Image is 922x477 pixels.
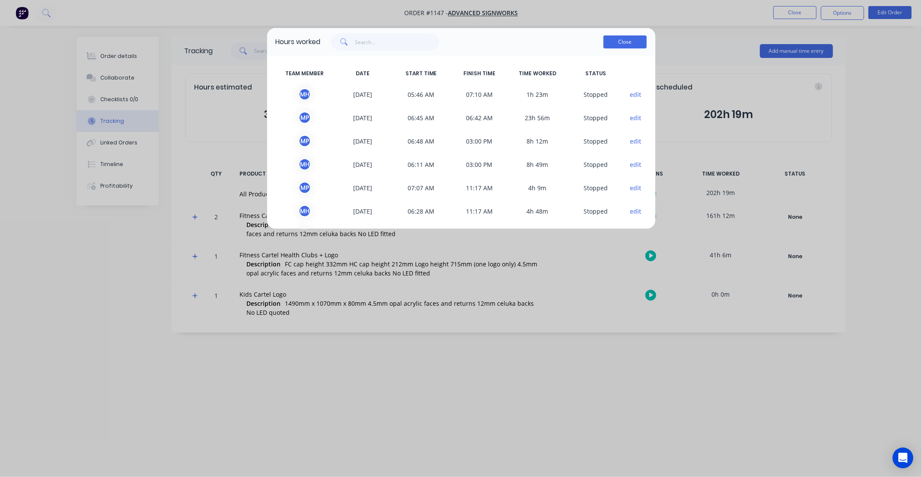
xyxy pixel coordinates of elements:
button: Close [603,35,647,48]
div: M P [298,181,311,194]
span: 23h 56m [508,111,567,124]
span: 01:43 PM [450,228,509,241]
div: Hours worked [276,37,321,47]
span: 11:17 AM [450,205,509,218]
span: 06:42 AM [450,111,509,124]
span: [DATE] [334,88,392,101]
span: S topped [567,111,625,124]
input: Search... [355,33,439,51]
span: 06:11 AM [392,158,450,171]
span: [DATE] [334,134,392,147]
span: [DATE] [334,158,392,171]
span: 06:44 AM [392,228,450,241]
span: S topped [567,88,625,101]
div: M P [298,134,311,147]
span: DATE [334,70,392,77]
button: edit [630,183,641,192]
span: S topped [567,134,625,147]
button: edit [630,207,641,216]
span: [DATE] [334,205,392,218]
span: 06:28 AM [392,205,450,218]
button: edit [630,90,641,99]
button: edit [630,137,641,146]
span: TIME WORKED [508,70,567,77]
span: [DATE] [334,111,392,124]
span: START TIME [392,70,450,77]
div: M P [298,228,311,241]
div: M H [298,158,311,171]
span: 1h 23m [508,88,567,101]
div: M P [298,111,311,124]
span: 8h 12m [508,134,567,147]
span: 07:07 AM [392,181,450,194]
span: [DATE] [334,181,392,194]
span: 8h 49m [508,158,567,171]
span: S topped [567,228,625,241]
div: M H [298,88,311,101]
span: 11:17 AM [450,181,509,194]
span: S topped [567,158,625,171]
span: 03:00 PM [450,158,509,171]
span: 07:10 AM [450,88,509,101]
span: S topped [567,205,625,218]
span: 06:48 AM [392,134,450,147]
div: Open Intercom Messenger [893,448,913,468]
span: [DATE] [334,228,392,241]
span: 4h 9m [508,181,567,194]
span: 30h 59m [508,228,567,241]
div: M H [298,205,311,218]
span: 4h 48m [508,205,567,218]
button: edit [630,160,641,169]
span: S topped [567,181,625,194]
span: 06:45 AM [392,111,450,124]
span: TEAM MEMBER [276,70,334,77]
span: STATUS [567,70,625,77]
span: FINISH TIME [450,70,509,77]
button: edit [630,113,641,122]
span: 05:46 AM [392,88,450,101]
span: 03:00 PM [450,134,509,147]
